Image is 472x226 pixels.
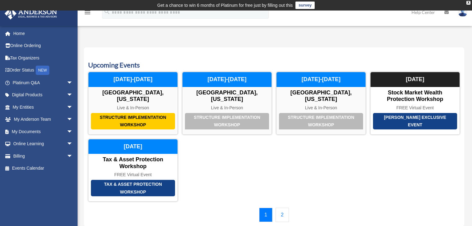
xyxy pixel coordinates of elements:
div: Tax & Asset Protection Workshop [91,180,175,196]
a: survey [295,2,315,9]
a: Order StatusNEW [4,64,82,77]
div: FREE Virtual Event [371,105,460,111]
div: close [466,1,470,5]
span: arrow_drop_down [67,76,79,89]
a: Online Ordering [4,40,82,52]
div: [DATE]-[DATE] [182,72,272,87]
a: Structure Implementation Workshop [GEOGRAPHIC_DATA], [US_STATE] Live & In-Person [DATE]-[DATE] [276,72,366,134]
div: [DATE] [371,72,460,87]
div: Stock Market Wealth Protection Workshop [371,89,460,103]
a: My Anderson Teamarrow_drop_down [4,113,82,126]
span: arrow_drop_down [67,89,79,102]
a: 1 [259,208,272,222]
div: [DATE]-[DATE] [88,72,178,87]
a: Tax & Asset Protection Workshop Tax & Asset Protection Workshop FREE Virtual Event [DATE] [88,139,178,202]
div: Structure Implementation Workshop [91,113,175,129]
div: [GEOGRAPHIC_DATA], [US_STATE] [182,89,272,103]
span: arrow_drop_down [67,138,79,150]
a: [PERSON_NAME] Exclusive Event Stock Market Wealth Protection Workshop FREE Virtual Event [DATE] [370,72,460,134]
div: NEW [36,66,49,75]
div: [DATE]-[DATE] [276,72,366,87]
a: Home [4,27,82,40]
span: arrow_drop_down [67,113,79,126]
i: menu [84,9,91,16]
span: arrow_drop_down [67,150,79,163]
a: My Documentsarrow_drop_down [4,125,82,138]
div: Live & In-Person [182,105,272,111]
div: FREE Virtual Event [88,172,178,177]
div: Tax & Asset Protection Workshop [88,156,178,170]
a: Digital Productsarrow_drop_down [4,89,82,101]
div: [GEOGRAPHIC_DATA], [US_STATE] [88,89,178,103]
a: Billingarrow_drop_down [4,150,82,162]
img: User Pic [458,8,467,17]
a: Events Calendar [4,162,79,175]
a: 2 [276,208,289,222]
div: Structure Implementation Workshop [279,113,363,129]
div: Structure Implementation Workshop [185,113,269,129]
a: Structure Implementation Workshop [GEOGRAPHIC_DATA], [US_STATE] Live & In-Person [DATE]-[DATE] [182,72,272,134]
a: menu [84,11,91,16]
div: Live & In-Person [276,105,366,111]
div: [GEOGRAPHIC_DATA], [US_STATE] [276,89,366,103]
span: arrow_drop_down [67,125,79,138]
div: Live & In-Person [88,105,178,111]
h3: Upcoming Events [88,60,460,70]
div: [DATE] [88,139,178,154]
img: Anderson Advisors Platinum Portal [3,7,59,20]
a: Platinum Q&Aarrow_drop_down [4,76,82,89]
div: Get a chance to win 6 months of Platinum for free just by filling out this [157,2,293,9]
span: arrow_drop_down [67,101,79,114]
a: Structure Implementation Workshop [GEOGRAPHIC_DATA], [US_STATE] Live & In-Person [DATE]-[DATE] [88,72,178,134]
a: Online Learningarrow_drop_down [4,138,82,150]
div: [PERSON_NAME] Exclusive Event [373,113,457,129]
i: search [104,8,110,15]
a: Tax Organizers [4,52,82,64]
a: My Entitiesarrow_drop_down [4,101,82,113]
